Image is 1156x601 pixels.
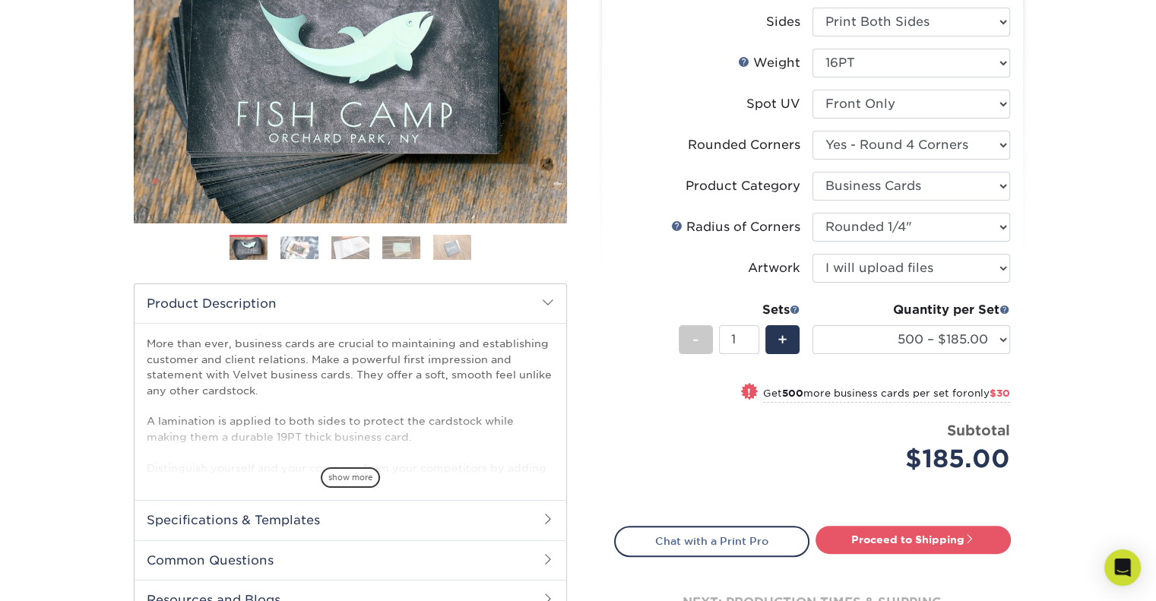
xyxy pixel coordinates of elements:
[280,236,318,259] img: Business Cards 02
[433,235,471,261] img: Business Cards 05
[147,336,554,584] p: More than ever, business cards are crucial to maintaining and establishing customer and client re...
[679,301,800,319] div: Sets
[692,328,699,351] span: -
[382,236,420,259] img: Business Cards 04
[812,301,1010,319] div: Quantity per Set
[763,387,1010,403] small: Get more business cards per set for
[968,387,1010,399] span: only
[747,384,751,400] span: !
[748,259,800,277] div: Artwork
[738,54,800,72] div: Weight
[1104,549,1141,586] div: Open Intercom Messenger
[686,177,800,195] div: Product Category
[824,441,1010,477] div: $185.00
[331,236,369,259] img: Business Cards 03
[135,284,566,323] h2: Product Description
[135,540,566,580] h2: Common Questions
[990,387,1010,399] span: $30
[766,13,800,31] div: Sides
[4,555,129,596] iframe: Google Customer Reviews
[782,387,803,399] strong: 500
[230,229,268,267] img: Business Cards 01
[614,526,809,556] a: Chat with a Print Pro
[135,500,566,539] h2: Specifications & Templates
[688,136,800,154] div: Rounded Corners
[947,422,1010,438] strong: Subtotal
[671,218,800,236] div: Radius of Corners
[816,526,1011,553] a: Proceed to Shipping
[778,328,787,351] span: +
[321,467,380,488] span: show more
[746,95,800,113] div: Spot UV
